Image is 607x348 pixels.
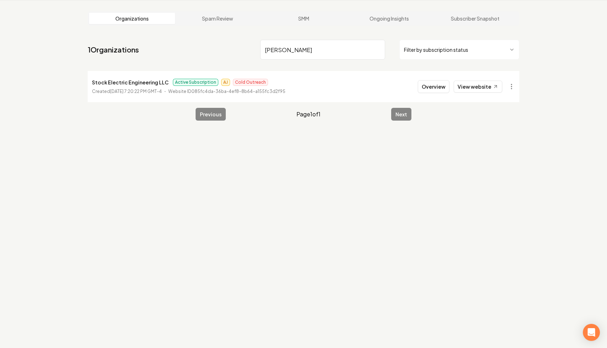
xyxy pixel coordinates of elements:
span: Active Subscription [173,79,218,86]
p: Website ID 085fc4da-36ba-4ef8-8b64-a155fc3d2f95 [168,88,285,95]
a: Organizations [89,13,175,24]
p: Created [92,88,162,95]
time: [DATE] 7:20:22 PM GMT-4 [110,89,162,94]
span: Cold Outreach [233,79,268,86]
span: Page 1 of 1 [296,110,321,118]
p: Stock Electric Engineering LLC [92,78,169,87]
button: Overview [418,80,449,93]
a: View website [454,81,502,93]
a: 1Organizations [88,45,139,55]
a: Spam Review [175,13,261,24]
a: Ongoing Insights [346,13,432,24]
a: Subscriber Snapshot [432,13,518,24]
span: AJ [221,79,230,86]
div: Open Intercom Messenger [583,324,600,341]
input: Search by name or ID [260,40,385,60]
a: SMM [261,13,346,24]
